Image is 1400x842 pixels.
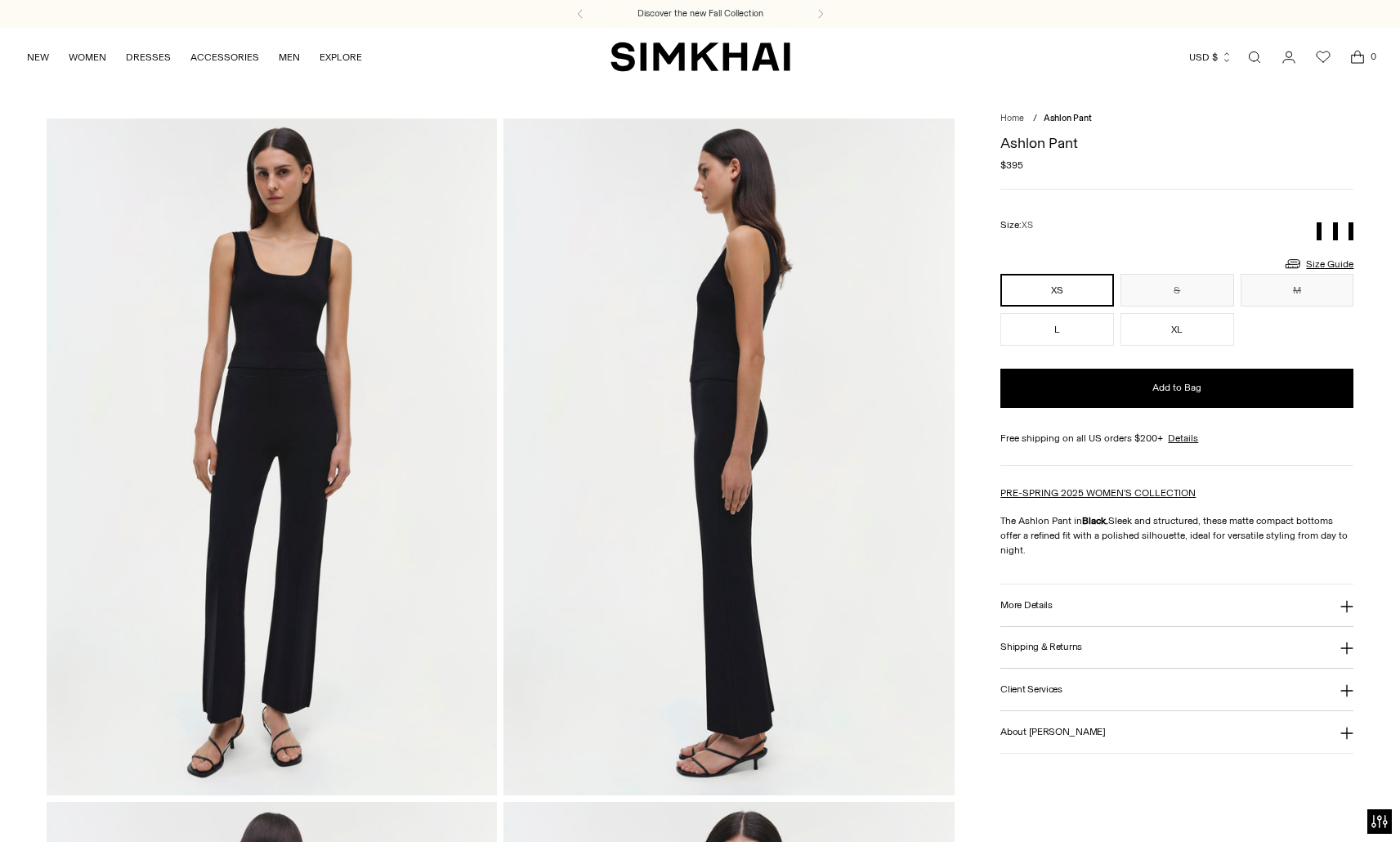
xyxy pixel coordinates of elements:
[1000,727,1105,737] h3: About [PERSON_NAME]
[1000,487,1196,499] a: PRE-SPRING 2025 WOMEN'S COLLECTION
[1000,369,1353,408] button: Add to Bag
[1120,274,1234,307] button: S
[1022,220,1033,231] span: XS
[1000,113,1024,123] a: Home
[1000,711,1353,753] button: About [PERSON_NAME]
[1241,274,1354,307] button: M
[637,7,763,20] a: Discover the new Fall Collection
[1000,669,1353,710] button: Client Services
[1307,41,1340,74] a: Wishlist
[1000,684,1062,695] h3: Client Services
[1000,313,1114,346] button: L
[1273,41,1305,74] a: Go to the account page
[503,119,955,795] img: Ashlon Pant
[1283,253,1353,274] a: Size Guide
[190,39,259,75] a: ACCESSORIES
[1082,515,1108,526] strong: Black.
[1000,431,1353,446] div: Free shipping on all US orders $200+
[1000,217,1033,233] label: Size:
[1152,381,1201,395] span: Add to Bag
[1120,313,1234,346] button: XL
[126,39,171,75] a: DRESSES
[1189,39,1232,75] button: USD $
[1366,49,1380,64] span: 0
[611,41,790,73] a: SIMKHAI
[1168,431,1198,446] a: Details
[1000,136,1353,150] h1: Ashlon Pant
[1044,113,1092,123] span: Ashlon Pant
[1033,112,1037,126] div: /
[1000,584,1353,626] button: More Details
[69,39,106,75] a: WOMEN
[1000,600,1052,611] h3: More Details
[320,39,362,75] a: EXPLORE
[1000,513,1353,558] p: The Ashlon Pant in Sleek and structured, these matte compact bottoms offer a refined fit with a p...
[1000,642,1082,652] h3: Shipping & Returns
[27,39,49,75] a: NEW
[1000,274,1114,307] button: XS
[1000,158,1023,172] span: $395
[47,119,498,795] img: Ashlon Pant
[1000,112,1353,126] nav: breadcrumbs
[279,39,300,75] a: MEN
[1341,41,1374,74] a: Open cart modal
[1000,627,1353,669] button: Shipping & Returns
[1238,41,1271,74] a: Open search modal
